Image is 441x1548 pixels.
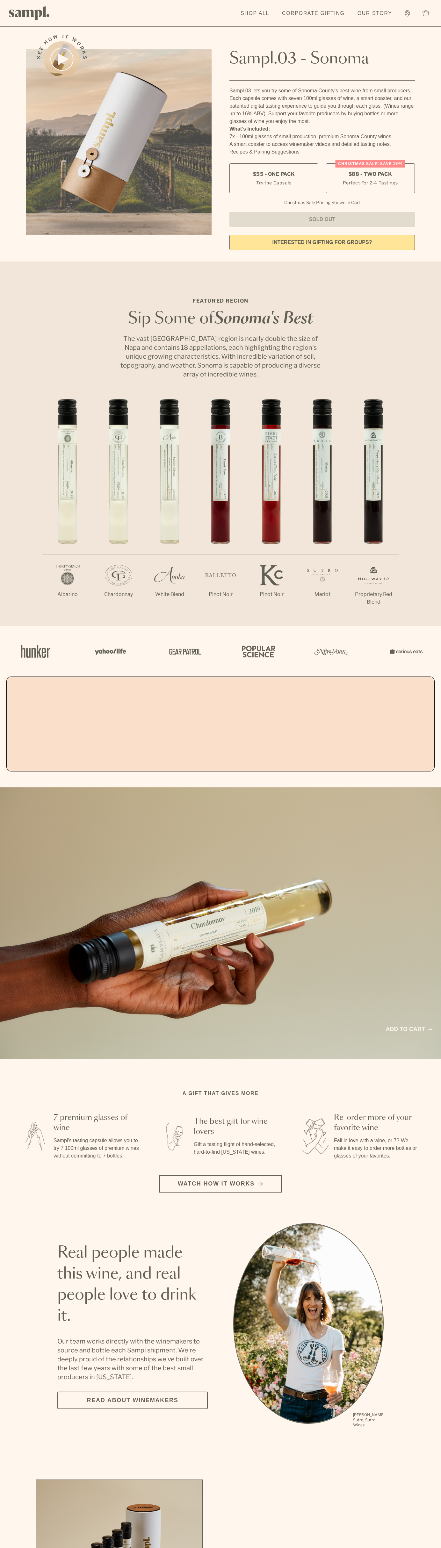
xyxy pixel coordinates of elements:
li: 7x - 100ml glasses of small production, premium Sonoma County wines [229,133,415,140]
small: Try the Capsule [256,179,292,186]
h1: Sampl.03 - Sonoma [229,49,415,68]
p: [PERSON_NAME] Sutro, Sutro Wines [353,1412,384,1428]
p: White Blend [144,591,195,598]
li: Christmas Sale Pricing Shown In Cart [281,200,363,205]
li: 5 / 7 [246,399,297,619]
strong: What’s Included: [229,126,270,132]
a: Shop All [237,6,272,20]
img: Artboard_6_04f9a106-072f-468a-bdd7-f11783b05722_x450.png [90,638,129,665]
h2: Sip Some of [119,311,322,326]
h3: 7 premium glasses of wine [54,1113,140,1133]
li: 1 / 7 [42,399,93,619]
img: Sampl logo [9,6,50,20]
a: Add to cart [386,1025,432,1034]
small: Perfect For 2-4 Tastings [343,179,398,186]
h2: A gift that gives more [183,1090,259,1097]
li: 6 / 7 [297,399,348,619]
p: Chardonnay [93,591,144,598]
li: A smart coaster to access winemaker videos and detailed tasting notes. [229,140,415,148]
h2: Real people made this wine, and real people love to drink it. [57,1243,208,1327]
p: Our team works directly with the winemakers to source and bottle each Sampl shipment. We’re deepl... [57,1337,208,1381]
span: $55 - One Pack [253,171,295,178]
img: Artboard_7_5b34974b-f019-449e-91fb-745f8d0877ee_x450.png [386,638,424,665]
p: Gift a tasting flight of hand-selected, hard-to-find [US_STATE] wines. [194,1141,280,1156]
img: Artboard_1_c8cd28af-0030-4af1-819c-248e302c7f06_x450.png [17,638,55,665]
div: Sampl.03 lets you try some of Sonoma County's best wine from small producers. Each capsule comes ... [229,87,415,125]
li: Recipes & Pairing Suggestions [229,148,415,156]
li: 2 / 7 [93,399,144,619]
li: 4 / 7 [195,399,246,619]
img: Artboard_4_28b4d326-c26e-48f9-9c80-911f17d6414e_x450.png [238,638,277,665]
p: Pinot Noir [195,591,246,598]
div: slide 1 [233,1223,384,1428]
a: Our Story [354,6,395,20]
li: 7 / 7 [348,399,399,626]
em: Sonoma's Best [214,311,313,326]
a: Read about Winemakers [57,1392,208,1409]
p: Pinot Noir [246,591,297,598]
p: Proprietary Red Blend [348,591,399,606]
p: Albarino [42,591,93,598]
span: $88 - Two Pack [349,171,392,178]
p: Merlot [297,591,348,598]
div: Christmas SALE! Save 20% [336,160,405,168]
img: Artboard_3_0b291449-6e8c-4d07-b2c2-3f3601a19cd1_x450.png [312,638,351,665]
p: Sampl's tasting capsule allows you to try 7 100ml glasses of premium wines without committing to ... [54,1137,140,1160]
ul: carousel [233,1223,384,1428]
p: The vast [GEOGRAPHIC_DATA] region is nearly double the size of Napa and contains 18 appellations,... [119,334,322,379]
img: Artboard_5_7fdae55a-36fd-43f7-8bfd-f74a06a2878e_x450.png [164,638,203,665]
p: Fall in love with a wine, or 7? We make it easy to order more bottles or glasses of your favorites. [334,1137,421,1160]
h3: Re-order more of your favorite wine [334,1113,421,1133]
button: Watch how it works [159,1175,282,1193]
button: Sold Out [229,212,415,227]
a: Corporate Gifting [279,6,348,20]
button: See how it works [44,41,80,77]
img: Sampl.03 - Sonoma [26,49,212,235]
li: 3 / 7 [144,399,195,619]
p: Featured Region [119,297,322,305]
a: interested in gifting for groups? [229,235,415,250]
h3: The best gift for wine lovers [194,1116,280,1137]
